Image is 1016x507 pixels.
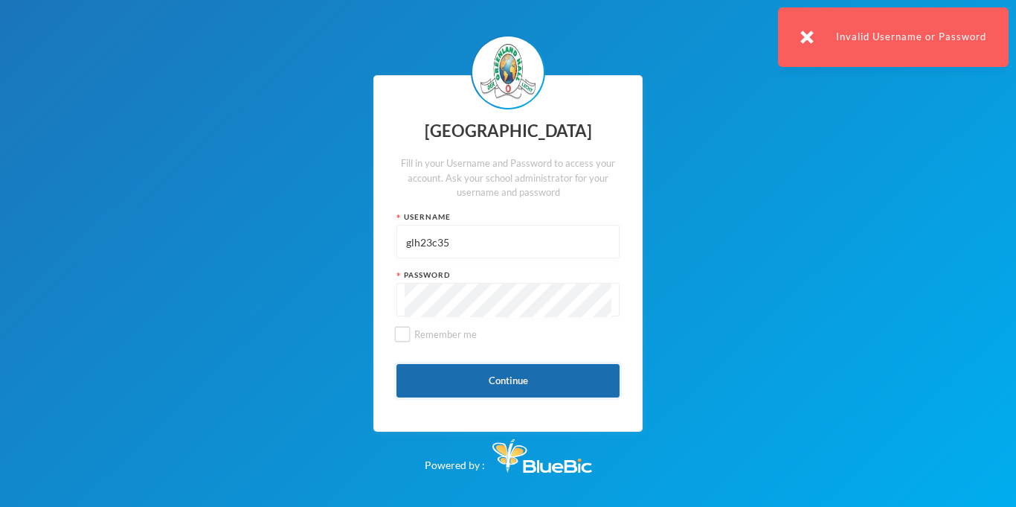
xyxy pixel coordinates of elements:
[425,432,592,473] div: Powered by :
[492,439,592,473] img: Bluebic
[396,211,620,223] div: Username
[396,270,620,281] div: Password
[396,364,620,398] button: Continue
[778,7,1009,67] div: Invalid Username or Password
[396,117,620,146] div: [GEOGRAPHIC_DATA]
[396,156,620,200] div: Fill in your Username and Password to access your account. Ask your school administrator for your...
[408,328,483,340] span: Remember me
